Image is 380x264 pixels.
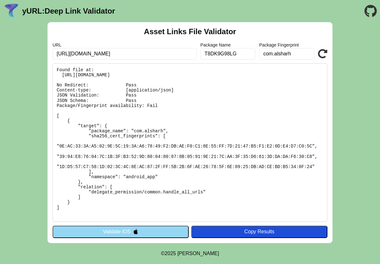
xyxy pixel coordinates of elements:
button: Copy Results [191,226,327,238]
input: Optional [259,48,314,60]
span: 2025 [165,251,176,256]
pre: Found file at: [URL][DOMAIN_NAME] No Redirect: Pass Content-type: [application/json] JSON Validat... [53,63,327,222]
img: yURL Logo [3,3,20,19]
label: Package Fingerprint [259,42,314,47]
footer: © [161,243,219,264]
label: URL [53,42,197,47]
a: yURL:Deep Link Validator [22,7,115,16]
div: Copy Results [194,229,324,235]
img: appleIcon.svg [133,229,138,234]
h2: Asset Links File Validator [144,27,236,36]
input: Required [53,48,197,60]
a: Michael Ibragimchayev's Personal Site [177,251,219,256]
label: Package Name [200,42,256,47]
button: Validate iOS [53,226,189,238]
input: Optional [200,48,256,60]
